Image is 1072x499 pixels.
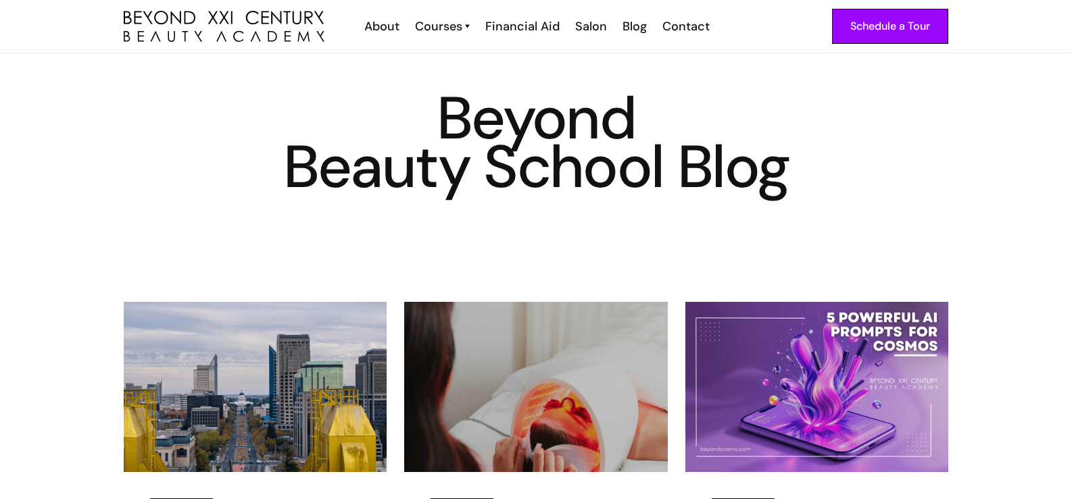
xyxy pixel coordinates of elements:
img: AI for cosmetologists [685,302,948,472]
a: home [124,11,324,43]
a: About [356,18,406,35]
div: Financial Aid [485,18,560,35]
div: Schedule a Tour [850,18,930,35]
div: Blog [623,18,647,35]
div: About [364,18,399,35]
img: beyond 21st century beauty academy logo [124,11,324,43]
a: Salon [566,18,614,35]
h1: Beyond Beauty School Blog [124,94,948,191]
a: Financial Aid [477,18,566,35]
div: Contact [662,18,710,35]
a: Contact [654,18,716,35]
a: Blog [614,18,654,35]
img: esthetician red light therapy [372,281,701,493]
div: Courses [415,18,462,35]
a: Schedule a Tour [832,9,948,44]
img: Sacramento city skyline with state capital building [124,302,387,472]
a: Courses [415,18,470,35]
div: Salon [575,18,607,35]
